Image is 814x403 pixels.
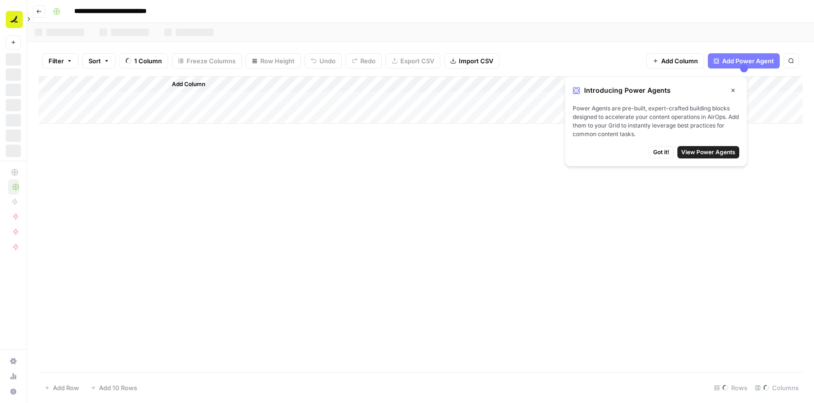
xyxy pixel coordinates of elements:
span: Add Power Agent [722,56,774,66]
button: Workspace: Ramp [6,8,21,31]
span: Freeze Columns [187,56,236,66]
span: Import CSV [459,56,493,66]
button: 1 Column [119,53,168,69]
button: Redo [346,53,382,69]
button: Freeze Columns [172,53,242,69]
button: Row Height [246,53,301,69]
span: Row Height [260,56,295,66]
button: Export CSV [386,53,440,69]
span: Add Column [661,56,698,66]
div: Introducing Power Agents [573,84,739,97]
span: 1 Column [134,56,162,66]
button: Add Power Agent [708,53,780,69]
button: Help + Support [6,384,21,399]
img: Ramp Logo [6,11,23,28]
span: View Power Agents [681,148,735,157]
span: Add Column [172,80,205,88]
button: Filter [42,53,79,69]
span: Power Agents are pre-built, expert-crafted building blocks designed to accelerate your content op... [573,104,739,138]
div: Rows [710,380,751,395]
button: View Power Agents [677,146,739,158]
a: Usage [6,369,21,384]
button: Import CSV [444,53,499,69]
span: Filter [49,56,64,66]
a: Settings [6,354,21,369]
span: Add Row [53,383,79,393]
span: Got it! [653,148,669,157]
button: Add Column [159,78,209,90]
button: Add Row [39,380,85,395]
span: Export CSV [400,56,434,66]
button: Got it! [649,146,674,158]
span: Sort [89,56,101,66]
button: Sort [82,53,116,69]
span: Undo [319,56,336,66]
div: Columns [751,380,803,395]
button: Add Column [646,53,704,69]
span: Add 10 Rows [99,383,137,393]
button: Undo [305,53,342,69]
span: Redo [360,56,376,66]
button: Add 10 Rows [85,380,143,395]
